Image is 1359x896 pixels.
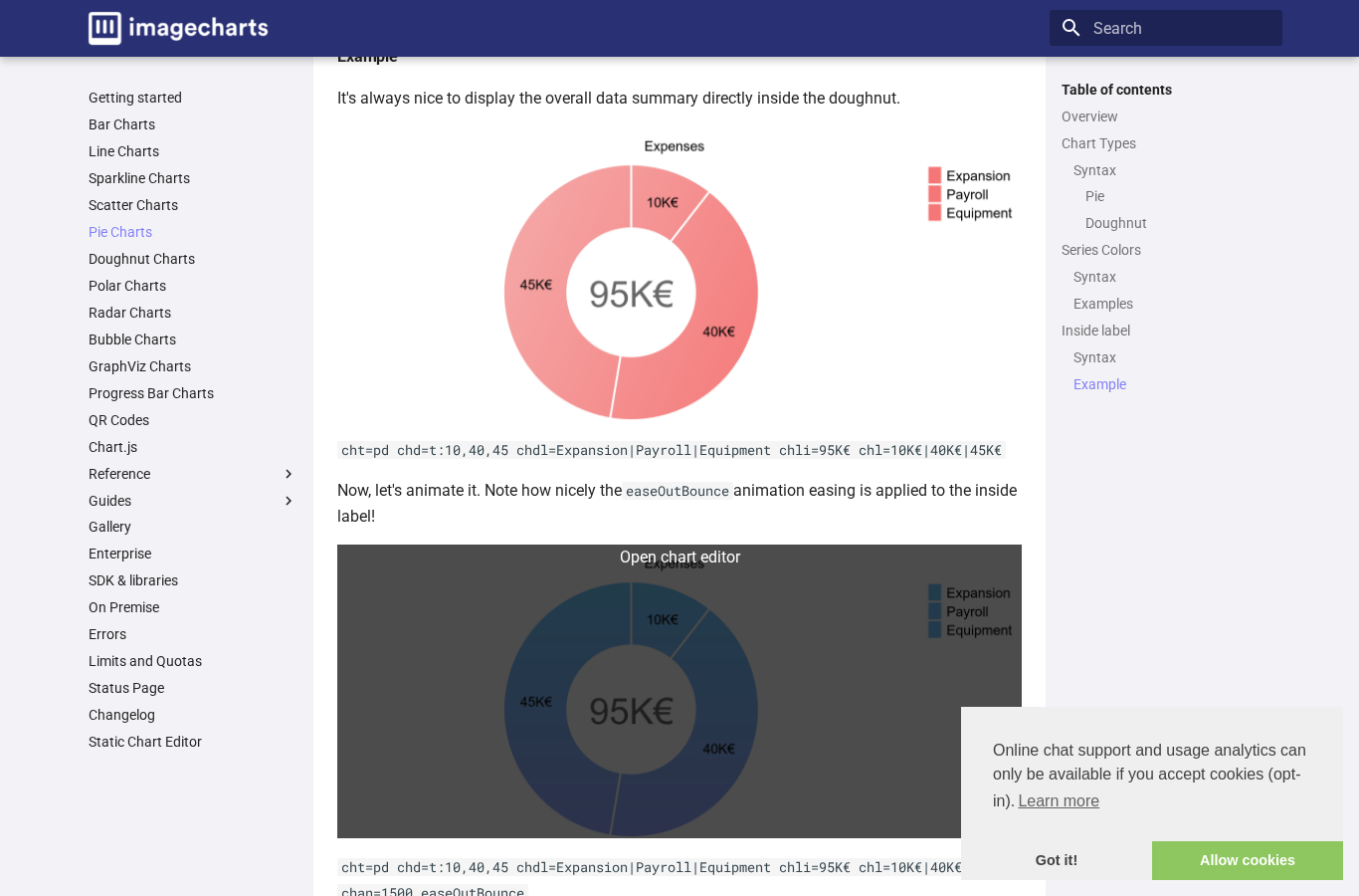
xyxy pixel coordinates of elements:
nav: Chart Types [1062,161,1270,233]
a: On Premise [89,598,297,616]
a: Changelog [89,706,297,724]
a: Doughnut Charts [89,250,297,268]
a: Line Charts [89,142,297,160]
nav: Series Colors [1062,268,1270,313]
label: Table of contents [1050,81,1282,99]
label: Guides [89,492,297,510]
nav: Syntax [1073,187,1270,232]
p: Now, let's animate it. Note how nicely the animation easing is applied to the inside label! [337,478,1022,529]
a: Overview [1062,108,1270,125]
code: cht=pd chd=t:10,40,45 chdl=Expansion|Payroll|Equipment chli=95K€ chl=10K€|40K€|45K€ [337,441,1006,459]
a: Syntax [1073,348,1270,366]
img: logo [89,12,268,45]
a: Progress Bar Charts [89,384,297,402]
a: Static Chart Editor [89,733,297,751]
a: Errors [89,625,297,643]
a: Gallery [89,518,297,536]
a: learn more about cookies [1015,786,1102,816]
a: Inside label [1062,322,1270,339]
a: allow cookies [1152,841,1343,881]
a: Image-Charts documentation [81,4,276,53]
span: Online chat support and usage analytics can only be available if you accept cookies (opt-in). [993,739,1311,816]
a: Pie Charts [89,223,297,241]
h4: Example [337,44,1022,70]
a: Scatter Charts [89,196,297,214]
a: QR Codes [89,411,297,429]
a: dismiss cookie message [961,841,1152,881]
code: easeOutBounce [622,482,733,500]
a: Series Colors [1062,241,1270,259]
a: Example [1073,375,1270,393]
a: Chart Types [1062,134,1270,152]
a: Getting started [89,89,297,107]
a: Bubble Charts [89,331,297,348]
a: Syntax [1073,268,1270,286]
img: chart [337,127,1022,421]
a: Bar Charts [89,115,297,133]
nav: Inside label [1062,348,1270,393]
a: Sparkline Charts [89,169,297,187]
a: Status Page [89,679,297,697]
a: Enterprise [89,545,297,562]
nav: Table of contents [1050,81,1282,394]
a: Doughnut [1085,214,1270,232]
a: Pie [1085,187,1270,205]
p: It's always nice to display the overall data summary directly inside the doughnut. [337,86,1022,112]
label: Reference [89,465,297,483]
a: Examples [1073,295,1270,313]
div: cookieconsent [961,707,1343,880]
input: Search [1050,10,1282,46]
a: SDK & libraries [89,571,297,589]
a: Radar Charts [89,304,297,322]
a: GraphViz Charts [89,357,297,375]
a: Polar Charts [89,277,297,295]
a: Chart.js [89,438,297,456]
a: Limits and Quotas [89,652,297,670]
a: Syntax [1073,161,1270,179]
